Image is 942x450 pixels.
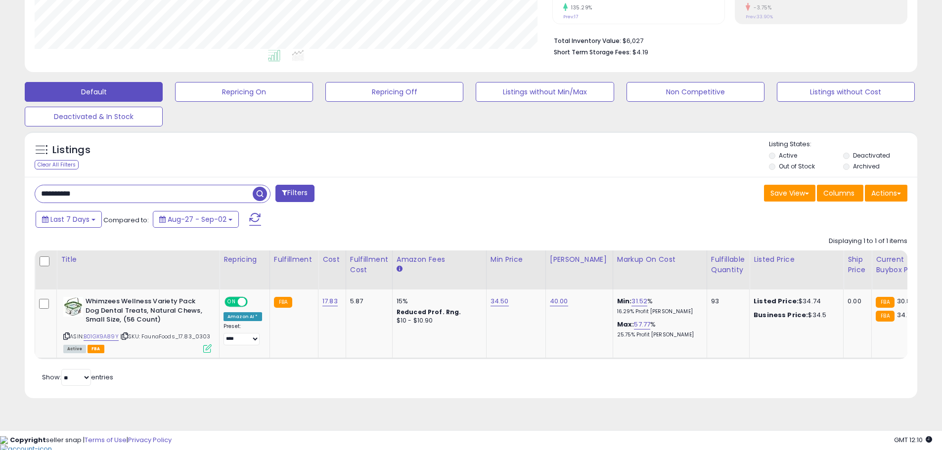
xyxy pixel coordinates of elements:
[897,296,915,306] span: 30.89
[322,254,342,265] div: Cost
[617,254,703,265] div: Markup on Cost
[120,332,211,340] span: | SKU: FaunaFoods_17.83_0303
[88,345,104,353] span: FBA
[63,297,212,352] div: ASIN:
[325,82,463,102] button: Repricing Off
[829,237,907,246] div: Displaying 1 to 1 of 1 items
[617,297,699,315] div: %
[848,254,867,275] div: Ship Price
[397,317,479,325] div: $10 - $10.90
[224,254,266,265] div: Repricing
[617,296,632,306] b: Min:
[61,254,215,265] div: Title
[769,140,917,149] p: Listing States:
[153,211,239,228] button: Aug-27 - Sep-02
[853,162,880,170] label: Archived
[397,254,482,265] div: Amazon Fees
[754,297,836,306] div: $34.74
[627,82,764,102] button: Non Competitive
[754,254,839,265] div: Listed Price
[350,297,385,306] div: 5.87
[175,82,313,102] button: Repricing On
[554,34,900,46] li: $6,027
[634,320,650,329] a: 57.77
[25,107,163,126] button: Deactivated & In Stock
[476,82,614,102] button: Listings without Min/Max
[754,296,799,306] b: Listed Price:
[491,296,509,306] a: 34.50
[817,185,863,202] button: Columns
[224,312,262,321] div: Amazon AI *
[617,320,634,329] b: Max:
[275,185,314,202] button: Filters
[631,296,647,306] a: 31.52
[42,372,113,382] span: Show: entries
[754,310,808,320] b: Business Price:
[711,297,742,306] div: 93
[25,82,163,102] button: Default
[63,297,83,317] img: 51W4bZEWA1L._SL40_.jpg
[550,296,568,306] a: 40.00
[50,214,90,224] span: Last 7 Days
[84,332,119,341] a: B01GX9A89Y
[779,162,815,170] label: Out of Stock
[764,185,815,202] button: Save View
[617,320,699,338] div: %
[168,214,226,224] span: Aug-27 - Sep-02
[848,297,864,306] div: 0.00
[63,345,86,353] span: All listings currently available for purchase on Amazon
[550,254,609,265] div: [PERSON_NAME]
[876,311,894,322] small: FBA
[632,47,648,57] span: $4.19
[246,298,262,306] span: OFF
[777,82,915,102] button: Listings without Cost
[350,254,388,275] div: Fulfillment Cost
[750,4,771,11] small: -3.75%
[322,296,338,306] a: 17.83
[86,297,206,327] b: Whimzees Wellness Variety Pack Dog Dental Treats, Natural Chews, Small Size, (56 Count)
[554,37,621,45] b: Total Inventory Value:
[865,185,907,202] button: Actions
[617,331,699,338] p: 25.75% Profit [PERSON_NAME]
[36,211,102,228] button: Last 7 Days
[617,308,699,315] p: 16.29% Profit [PERSON_NAME]
[823,188,854,198] span: Columns
[52,143,90,157] h5: Listings
[35,160,79,169] div: Clear All Filters
[103,215,149,225] span: Compared to:
[754,311,836,320] div: $34.5
[563,14,578,20] small: Prev: 17
[897,310,915,320] span: 34.74
[554,48,631,56] b: Short Term Storage Fees:
[853,151,890,160] label: Deactivated
[711,254,745,275] div: Fulfillable Quantity
[224,323,262,345] div: Preset:
[397,308,461,316] b: Reduced Prof. Rng.
[613,250,707,289] th: The percentage added to the cost of goods (COGS) that forms the calculator for Min & Max prices.
[746,14,773,20] small: Prev: 33.90%
[274,254,314,265] div: Fulfillment
[779,151,797,160] label: Active
[397,265,403,274] small: Amazon Fees.
[274,297,292,308] small: FBA
[876,254,927,275] div: Current Buybox Price
[225,298,238,306] span: ON
[491,254,541,265] div: Min Price
[876,297,894,308] small: FBA
[568,4,592,11] small: 135.29%
[397,297,479,306] div: 15%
